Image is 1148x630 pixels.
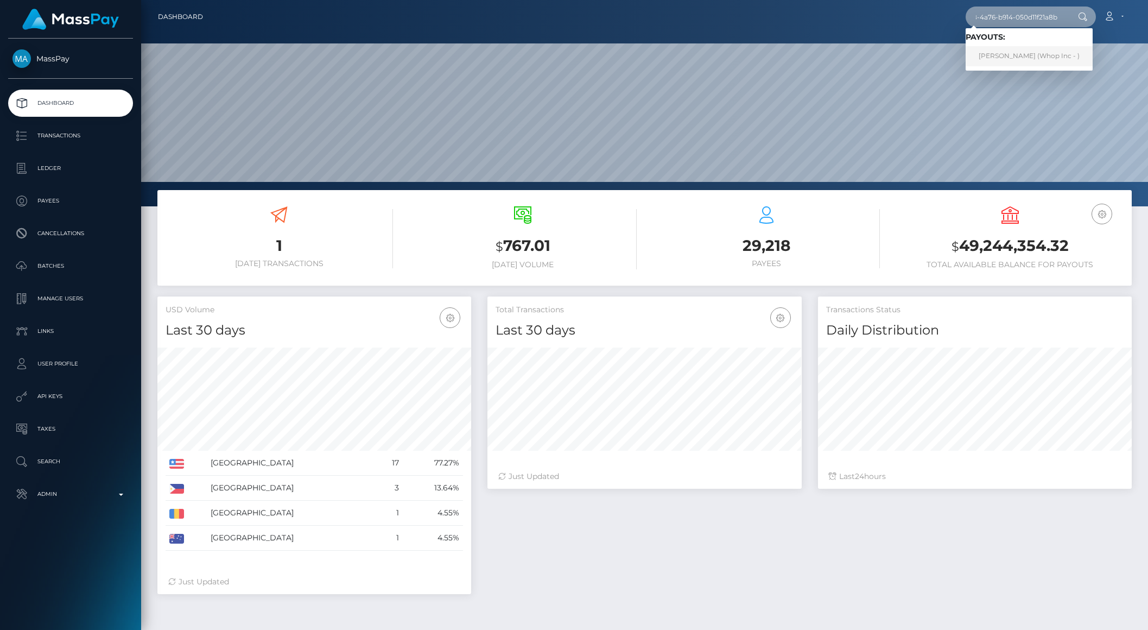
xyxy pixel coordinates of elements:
[496,321,793,340] h4: Last 30 days
[376,476,403,501] td: 3
[403,526,464,551] td: 4.55%
[169,534,184,544] img: AU.png
[653,235,880,256] h3: 29,218
[8,155,133,182] a: Ledger
[403,451,464,476] td: 77.27%
[12,95,129,111] p: Dashboard
[166,305,463,316] h5: USD Volume
[498,471,790,482] div: Just Updated
[855,471,864,481] span: 24
[496,305,793,316] h5: Total Transactions
[207,476,375,501] td: [GEOGRAPHIC_DATA]
[12,323,129,339] p: Links
[12,291,129,307] p: Manage Users
[8,383,133,410] a: API Keys
[403,501,464,526] td: 4.55%
[8,220,133,247] a: Cancellations
[966,7,1068,27] input: Search...
[376,451,403,476] td: 17
[12,356,129,372] p: User Profile
[376,526,403,551] td: 1
[8,187,133,215] a: Payees
[12,421,129,437] p: Taxes
[8,90,133,117] a: Dashboard
[409,260,637,269] h6: [DATE] Volume
[169,509,184,519] img: RO.png
[409,235,637,257] h3: 767.01
[8,481,133,508] a: Admin
[8,54,133,64] span: MassPay
[896,235,1124,257] h3: 49,244,354.32
[829,471,1121,482] div: Last hours
[12,193,129,209] p: Payees
[207,501,375,526] td: [GEOGRAPHIC_DATA]
[12,258,129,274] p: Batches
[8,448,133,475] a: Search
[12,453,129,470] p: Search
[896,260,1124,269] h6: Total Available Balance for Payouts
[376,501,403,526] td: 1
[403,476,464,501] td: 13.64%
[496,239,503,254] small: $
[166,235,393,256] h3: 1
[12,225,129,242] p: Cancellations
[966,33,1093,42] h6: Payouts:
[12,486,129,502] p: Admin
[653,259,880,268] h6: Payees
[8,285,133,312] a: Manage Users
[8,350,133,377] a: User Profile
[12,388,129,405] p: API Keys
[12,128,129,144] p: Transactions
[8,415,133,443] a: Taxes
[166,321,463,340] h4: Last 30 days
[12,49,31,68] img: MassPay
[8,122,133,149] a: Transactions
[158,5,203,28] a: Dashboard
[22,9,119,30] img: MassPay Logo
[952,239,959,254] small: $
[8,253,133,280] a: Batches
[966,46,1093,66] a: [PERSON_NAME] (Whop Inc - )
[826,321,1124,340] h4: Daily Distribution
[168,576,460,588] div: Just Updated
[169,459,184,469] img: US.png
[207,451,375,476] td: [GEOGRAPHIC_DATA]
[826,305,1124,316] h5: Transactions Status
[12,160,129,177] p: Ledger
[169,484,184,494] img: PH.png
[207,526,375,551] td: [GEOGRAPHIC_DATA]
[8,318,133,345] a: Links
[166,259,393,268] h6: [DATE] Transactions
